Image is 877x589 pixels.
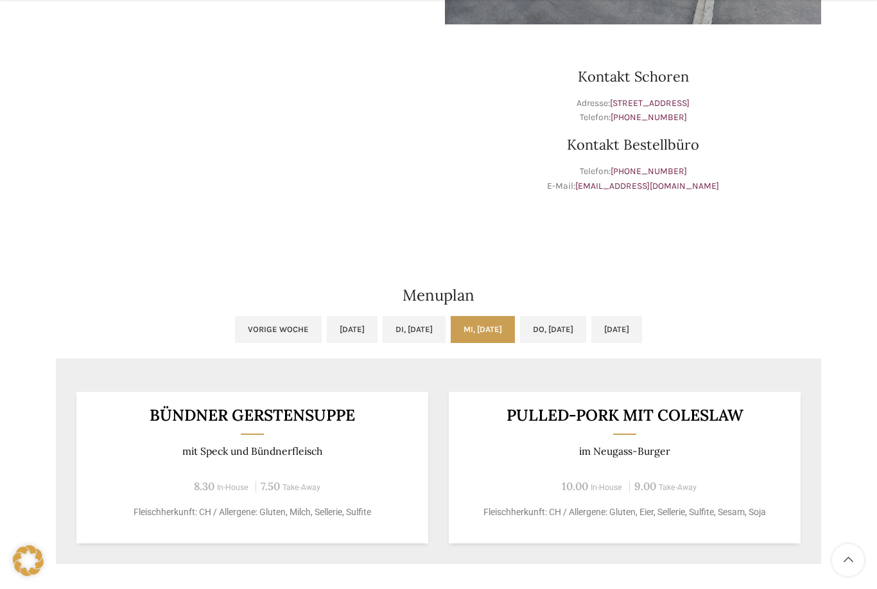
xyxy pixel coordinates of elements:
[445,69,821,84] h3: Kontakt Schoren
[445,164,821,193] p: Telefon: E-Mail:
[445,137,821,152] h3: Kontakt Bestellbüro
[217,483,248,492] span: In-House
[92,505,413,519] p: Fleischherkunft: CH / Allergene: Gluten, Milch, Sellerie, Sulfite
[56,288,821,303] h2: Menuplan
[261,479,280,493] span: 7.50
[194,479,214,493] span: 8.30
[659,483,697,492] span: Take-Away
[610,98,690,109] a: [STREET_ADDRESS]
[520,316,586,343] a: Do, [DATE]
[327,316,378,343] a: [DATE]
[92,407,413,423] h3: Bündner Gerstensuppe
[235,316,322,343] a: Vorige Woche
[591,316,642,343] a: [DATE]
[445,96,821,125] p: Adresse: Telefon:
[465,407,785,423] h3: Pulled-Pork mit Coleslaw
[832,544,864,576] a: Scroll to top button
[451,316,515,343] a: Mi, [DATE]
[465,445,785,457] p: im Neugass-Burger
[92,445,413,457] p: mit Speck und Bündnerfleisch
[575,180,719,191] a: [EMAIL_ADDRESS][DOMAIN_NAME]
[611,166,687,177] a: [PHONE_NUMBER]
[56,37,432,230] iframe: schoren schwyter
[383,316,446,343] a: Di, [DATE]
[591,483,622,492] span: In-House
[634,479,656,493] span: 9.00
[465,505,785,519] p: Fleischherkunft: CH / Allergene: Gluten, Eier, Sellerie, Sulfite, Sesam, Soja
[562,479,588,493] span: 10.00
[282,483,320,492] span: Take-Away
[611,112,687,123] a: [PHONE_NUMBER]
